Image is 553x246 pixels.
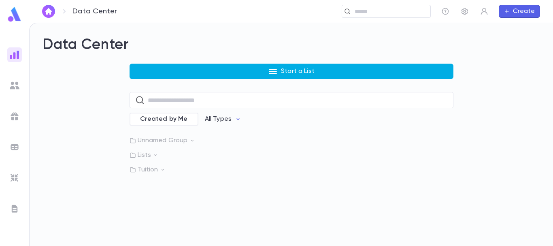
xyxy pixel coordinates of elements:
img: home_white.a664292cf8c1dea59945f0da9f25487c.svg [44,8,53,15]
p: All Types [205,115,232,123]
img: campaigns_grey.99e729a5f7ee94e3726e6486bddda8f1.svg [10,111,19,121]
img: logo [6,6,23,22]
p: Lists [130,151,453,159]
img: batches_grey.339ca447c9d9533ef1741baa751efc33.svg [10,142,19,152]
span: Created by Me [135,115,193,123]
div: Created by Me [130,113,198,126]
button: All Types [198,111,248,127]
p: Start a List [281,67,315,75]
button: Start a List [130,64,453,79]
img: students_grey.60c7aba0da46da39d6d829b817ac14fc.svg [10,81,19,90]
img: reports_gradient.dbe2566a39951672bc459a78b45e2f92.svg [10,50,19,60]
h2: Data Center [43,36,540,54]
p: Data Center [72,7,117,16]
img: imports_grey.530a8a0e642e233f2baf0ef88e8c9fcb.svg [10,173,19,183]
p: Tuition [130,166,453,174]
button: Create [499,5,540,18]
p: Unnamed Group [130,137,453,145]
img: letters_grey.7941b92b52307dd3b8a917253454ce1c.svg [10,204,19,214]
